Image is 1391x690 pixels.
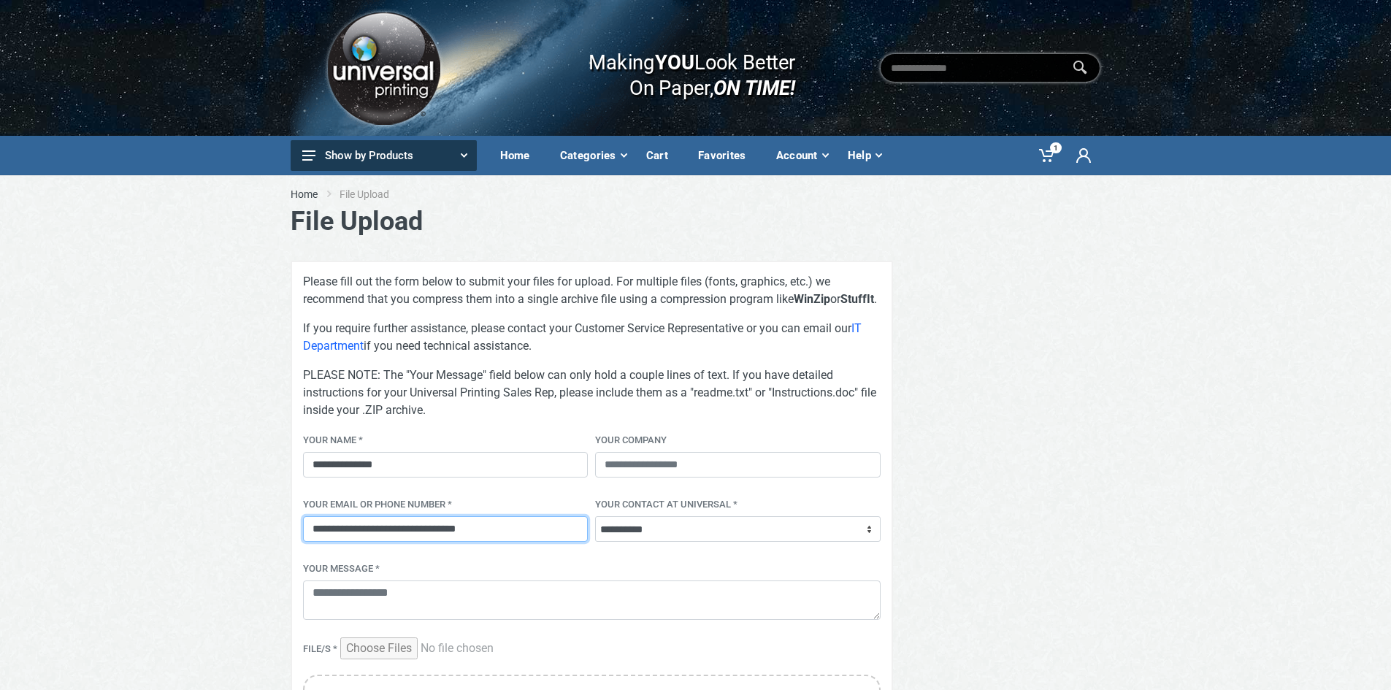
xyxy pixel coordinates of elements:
[655,50,694,74] b: YOU
[688,136,766,175] a: Favorites
[303,642,337,658] label: File/s *
[595,433,667,449] label: Your Company
[303,320,881,355] p: If you require further assistance, please contact your Customer Service Representative or you can...
[713,75,795,100] i: ON TIME!
[322,7,445,130] img: Logo.png
[560,35,796,101] div: Making Look Better On Paper,
[303,433,363,449] label: Your Name *
[291,187,1101,202] nav: breadcrumb
[490,136,550,175] a: Home
[303,561,380,578] label: Your Message *
[1050,142,1062,153] span: 1
[838,140,891,171] div: Help
[303,497,452,513] label: YOUR EMAIL OR PHONE NUMBER *
[766,140,838,171] div: Account
[303,367,881,419] p: PLEASE NOTE: The "Your Message" field below can only hold a couple lines of text. If you have det...
[291,206,1101,237] h1: File Upload
[550,140,636,171] div: Categories
[291,140,477,171] button: Show by Products
[688,140,766,171] div: Favorites
[595,497,737,513] label: Your contact at Universal *
[291,187,318,202] a: Home
[303,273,881,308] p: Please fill out the form below to submit your files for upload. For multiple files (fonts, graphi...
[1029,136,1066,175] a: 1
[490,140,550,171] div: Home
[794,292,830,306] strong: WinZip
[636,140,688,171] div: Cart
[840,292,874,306] strong: StuffIt
[636,136,688,175] a: Cart
[340,187,411,202] li: File Upload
